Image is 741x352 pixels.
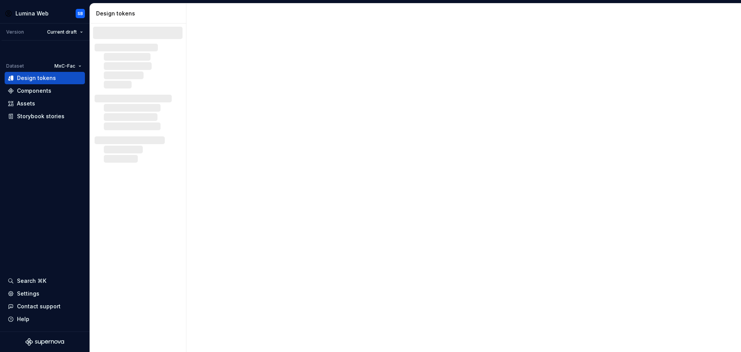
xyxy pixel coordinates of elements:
button: Search ⌘K [5,275,85,287]
button: MxC-Fac [51,61,85,71]
div: Dataset [6,63,24,69]
div: Design tokens [96,10,183,17]
div: Version [6,29,24,35]
div: Help [17,315,29,323]
div: Components [17,87,51,95]
button: Lumina WebSB [2,5,88,22]
div: Contact support [17,303,61,310]
a: Components [5,85,85,97]
div: Settings [17,290,39,298]
a: Storybook stories [5,110,85,122]
div: Lumina Web [15,10,49,17]
div: Search ⌘K [17,277,46,285]
div: Assets [17,100,35,107]
svg: Supernova Logo [25,338,64,346]
a: Settings [5,287,85,300]
div: SB [78,10,83,17]
a: Design tokens [5,72,85,84]
button: Current draft [44,27,86,37]
span: Current draft [47,29,77,35]
a: Assets [5,97,85,110]
button: Contact support [5,300,85,313]
span: MxC-Fac [54,63,75,69]
button: Help [5,313,85,325]
div: Storybook stories [17,112,64,120]
div: Design tokens [17,74,56,82]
